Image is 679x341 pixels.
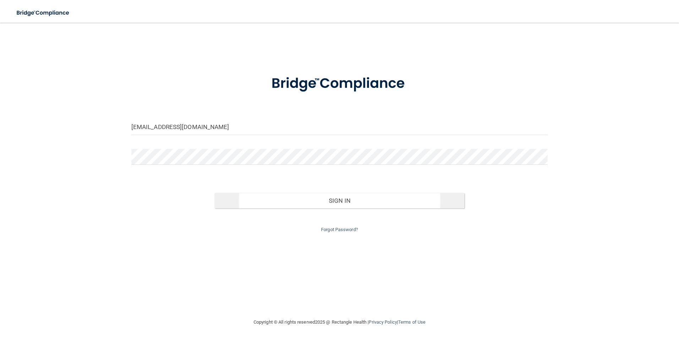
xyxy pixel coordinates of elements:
button: Sign In [214,193,465,208]
input: Email [131,119,548,135]
a: Forgot Password? [321,227,358,232]
img: bridge_compliance_login_screen.278c3ca4.svg [11,6,76,20]
a: Privacy Policy [369,319,397,325]
img: bridge_compliance_login_screen.278c3ca4.svg [257,65,422,102]
a: Terms of Use [398,319,425,325]
div: Copyright © All rights reserved 2025 @ Rectangle Health | | [210,311,469,334]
